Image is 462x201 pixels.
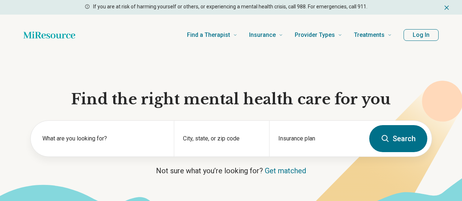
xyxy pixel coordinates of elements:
p: Not sure what you’re looking for? [30,166,432,176]
a: Insurance [251,20,285,50]
span: Provider Types [296,30,336,40]
button: Search [370,125,427,152]
p: If you are at risk of harming yourself or others, or experiencing a mental health crisis, call 98... [96,3,365,11]
a: Treatments [355,20,392,50]
span: Find a Therapist [189,30,232,40]
button: Log In [404,29,439,41]
span: Treatments [355,30,385,40]
h1: Find the right mental health care for you [30,90,432,109]
a: Find a Therapist [189,20,239,50]
a: Provider Types [296,20,343,50]
a: Home page [23,28,75,42]
span: Insurance [251,30,277,40]
button: Dismiss [443,3,450,12]
a: Get matched [264,166,306,175]
label: What are you looking for? [42,134,165,143]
